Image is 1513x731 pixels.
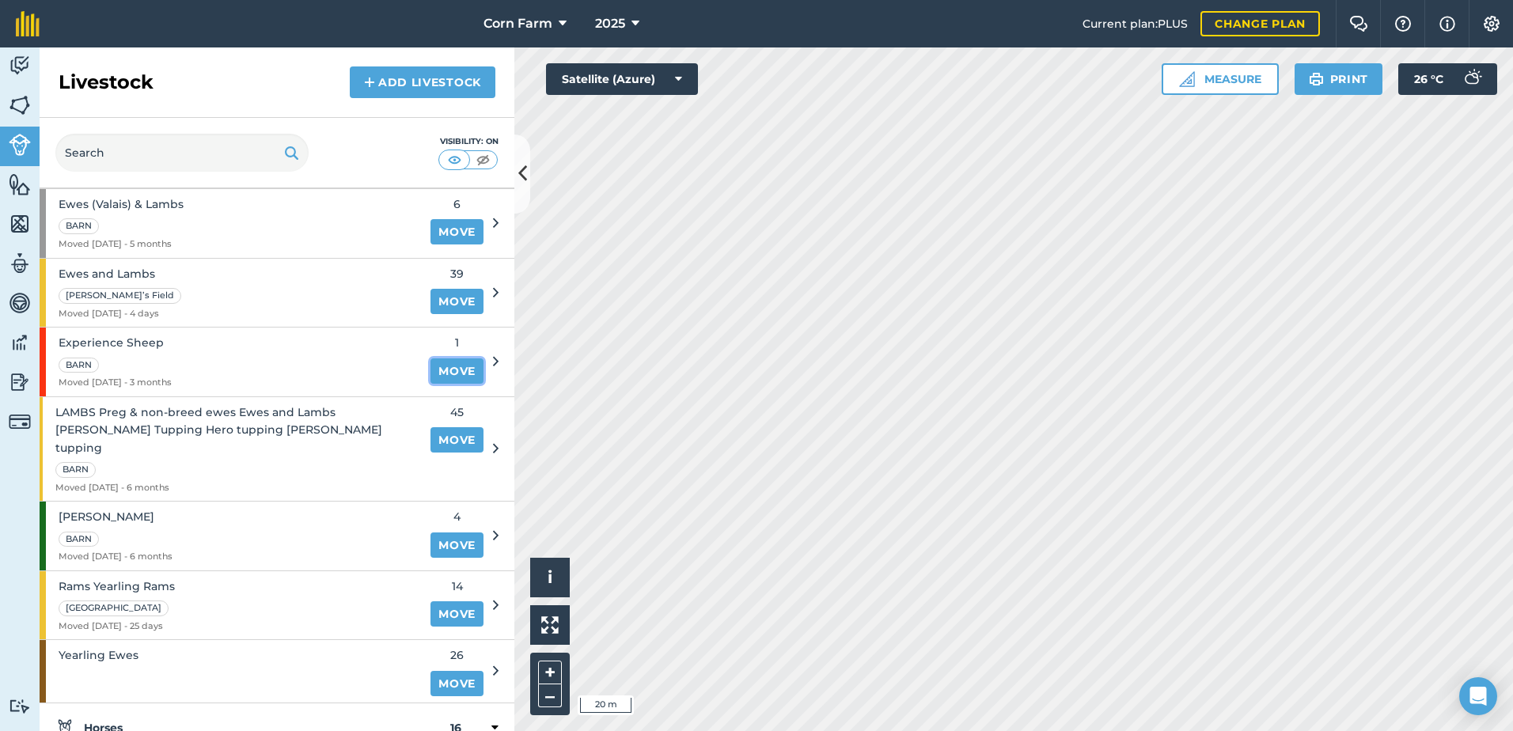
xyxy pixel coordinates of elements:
a: LAMBS Preg & non-breed ewes Ewes and Lambs [PERSON_NAME] Tupping Hero tupping [PERSON_NAME] tuppi... [40,397,421,501]
a: Move [430,219,483,244]
div: Visibility: On [438,135,499,148]
div: BARN [59,218,99,234]
a: [PERSON_NAME]BARNMoved [DATE] - 6 months [40,502,421,570]
a: Add Livestock [350,66,495,98]
button: 26 °C [1398,63,1497,95]
span: Ewes (Valais) & Lambs [59,195,184,213]
div: BARN [59,358,99,373]
img: svg+xml;base64,PD94bWwgdmVyc2lvbj0iMS4wIiBlbmNvZGluZz0idXRmLTgiPz4KPCEtLSBHZW5lcmF0b3I6IEFkb2JlIE... [9,54,31,78]
a: Move [430,427,483,453]
span: Current plan : PLUS [1083,15,1188,32]
img: Four arrows, one pointing top left, one top right, one bottom right and the last bottom left [541,616,559,634]
span: Moved [DATE] - 6 months [59,550,173,564]
a: Rams Yearling Rams[GEOGRAPHIC_DATA]Moved [DATE] - 25 days [40,571,421,640]
img: svg+xml;base64,PD94bWwgdmVyc2lvbj0iMS4wIiBlbmNvZGluZz0idXRmLTgiPz4KPCEtLSBHZW5lcmF0b3I6IEFkb2JlIE... [9,134,31,156]
span: 6 [430,195,483,213]
input: Search [55,134,309,172]
img: svg+xml;base64,PD94bWwgdmVyc2lvbj0iMS4wIiBlbmNvZGluZz0idXRmLTgiPz4KPCEtLSBHZW5lcmF0b3I6IEFkb2JlIE... [9,331,31,354]
a: Ewes and Lambs[PERSON_NAME]’s FieldMoved [DATE] - 4 days [40,259,421,328]
span: [PERSON_NAME] [59,508,173,525]
img: Ruler icon [1179,71,1195,87]
div: [GEOGRAPHIC_DATA] [59,600,169,616]
img: svg+xml;base64,PHN2ZyB4bWxucz0iaHR0cDovL3d3dy53My5vcmcvMjAwMC9zdmciIHdpZHRoPSIxNCIgaGVpZ2h0PSIyNC... [364,73,375,92]
img: svg+xml;base64,PD94bWwgdmVyc2lvbj0iMS4wIiBlbmNvZGluZz0idXRmLTgiPz4KPCEtLSBHZW5lcmF0b3I6IEFkb2JlIE... [9,252,31,275]
a: Ewes (Valais) & LambsBARNMoved [DATE] - 5 months [40,189,421,258]
img: A cog icon [1482,16,1501,32]
img: svg+xml;base64,PD94bWwgdmVyc2lvbj0iMS4wIiBlbmNvZGluZz0idXRmLTgiPz4KPCEtLSBHZW5lcmF0b3I6IEFkb2JlIE... [9,699,31,714]
h2: Livestock [59,70,154,95]
span: Moved [DATE] - 25 days [59,619,175,634]
a: Change plan [1200,11,1320,36]
span: LAMBS Preg & non-breed ewes Ewes and Lambs [PERSON_NAME] Tupping Hero tupping [PERSON_NAME] tupping [55,403,421,456]
img: svg+xml;base64,PHN2ZyB4bWxucz0iaHR0cDovL3d3dy53My5vcmcvMjAwMC9zdmciIHdpZHRoPSIxOSIgaGVpZ2h0PSIyNC... [1309,70,1324,89]
img: fieldmargin Logo [16,11,40,36]
span: Moved [DATE] - 4 days [59,307,184,321]
span: 39 [430,265,483,282]
span: 26 [430,646,483,664]
span: 45 [430,403,483,421]
a: Move [430,358,483,384]
span: Yearling Ewes [59,646,138,664]
img: svg+xml;base64,PHN2ZyB4bWxucz0iaHR0cDovL3d3dy53My5vcmcvMjAwMC9zdmciIHdpZHRoPSIxOSIgaGVpZ2h0PSIyNC... [284,143,299,162]
a: Move [430,532,483,558]
span: Experience Sheep [59,334,172,351]
img: svg+xml;base64,PHN2ZyB4bWxucz0iaHR0cDovL3d3dy53My5vcmcvMjAwMC9zdmciIHdpZHRoPSI1MCIgaGVpZ2h0PSI0MC... [445,152,465,168]
span: 2025 [595,14,625,33]
img: svg+xml;base64,PHN2ZyB4bWxucz0iaHR0cDovL3d3dy53My5vcmcvMjAwMC9zdmciIHdpZHRoPSI1NiIgaGVpZ2h0PSI2MC... [9,212,31,236]
div: BARN [55,462,96,478]
button: i [530,558,570,597]
button: + [538,661,562,684]
img: svg+xml;base64,PHN2ZyB4bWxucz0iaHR0cDovL3d3dy53My5vcmcvMjAwMC9zdmciIHdpZHRoPSIxNyIgaGVpZ2h0PSIxNy... [1439,14,1455,33]
img: Two speech bubbles overlapping with the left bubble in the forefront [1349,16,1368,32]
a: Move [430,671,483,696]
div: BARN [59,532,99,547]
button: Satellite (Azure) [546,63,698,95]
button: Print [1295,63,1383,95]
a: Yearling Ewes [40,640,421,702]
a: Experience SheepBARNMoved [DATE] - 3 months [40,328,421,396]
span: i [548,567,552,587]
img: svg+xml;base64,PD94bWwgdmVyc2lvbj0iMS4wIiBlbmNvZGluZz0idXRmLTgiPz4KPCEtLSBHZW5lcmF0b3I6IEFkb2JlIE... [9,411,31,433]
span: Moved [DATE] - 5 months [59,237,184,252]
img: svg+xml;base64,PD94bWwgdmVyc2lvbj0iMS4wIiBlbmNvZGluZz0idXRmLTgiPz4KPCEtLSBHZW5lcmF0b3I6IEFkb2JlIE... [1456,63,1488,95]
span: Corn Farm [483,14,552,33]
button: Measure [1162,63,1279,95]
span: 4 [430,508,483,525]
span: 26 ° C [1414,63,1443,95]
a: Move [430,289,483,314]
img: svg+xml;base64,PHN2ZyB4bWxucz0iaHR0cDovL3d3dy53My5vcmcvMjAwMC9zdmciIHdpZHRoPSI1NiIgaGVpZ2h0PSI2MC... [9,93,31,117]
span: Moved [DATE] - 3 months [59,376,172,390]
div: [PERSON_NAME]’s Field [59,288,181,304]
span: 1 [430,334,483,351]
span: 14 [430,578,483,595]
span: Moved [DATE] - 6 months [55,481,421,495]
button: – [538,684,562,707]
img: A question mark icon [1394,16,1413,32]
img: svg+xml;base64,PD94bWwgdmVyc2lvbj0iMS4wIiBlbmNvZGluZz0idXRmLTgiPz4KPCEtLSBHZW5lcmF0b3I6IEFkb2JlIE... [9,291,31,315]
img: svg+xml;base64,PHN2ZyB4bWxucz0iaHR0cDovL3d3dy53My5vcmcvMjAwMC9zdmciIHdpZHRoPSI1NiIgaGVpZ2h0PSI2MC... [9,172,31,196]
span: Rams Yearling Rams [59,578,175,595]
div: Open Intercom Messenger [1459,677,1497,715]
img: svg+xml;base64,PHN2ZyB4bWxucz0iaHR0cDovL3d3dy53My5vcmcvMjAwMC9zdmciIHdpZHRoPSI1MCIgaGVpZ2h0PSI0MC... [473,152,493,168]
img: svg+xml;base64,PD94bWwgdmVyc2lvbj0iMS4wIiBlbmNvZGluZz0idXRmLTgiPz4KPCEtLSBHZW5lcmF0b3I6IEFkb2JlIE... [9,370,31,394]
a: Move [430,601,483,627]
span: Ewes and Lambs [59,265,184,282]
